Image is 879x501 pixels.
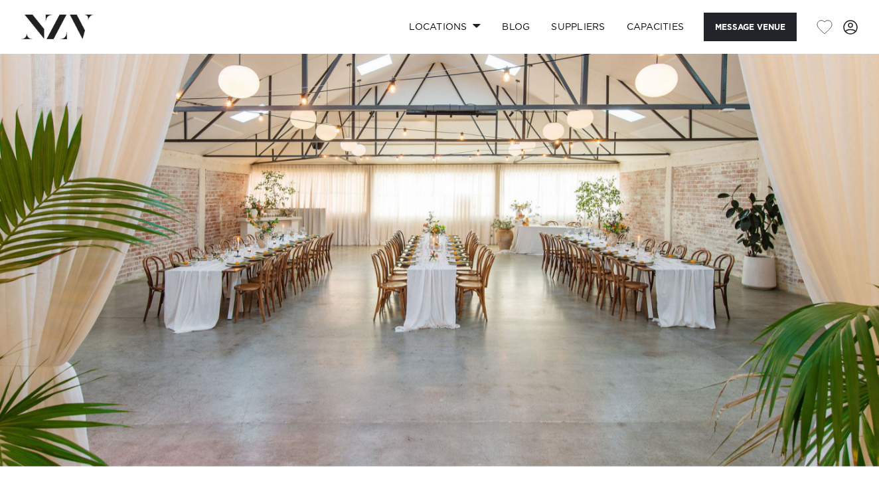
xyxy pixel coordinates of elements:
a: BLOG [491,13,540,41]
button: Message Venue [704,13,797,41]
a: SUPPLIERS [540,13,615,41]
a: Locations [398,13,491,41]
a: Capacities [616,13,695,41]
img: nzv-logo.png [21,15,94,39]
